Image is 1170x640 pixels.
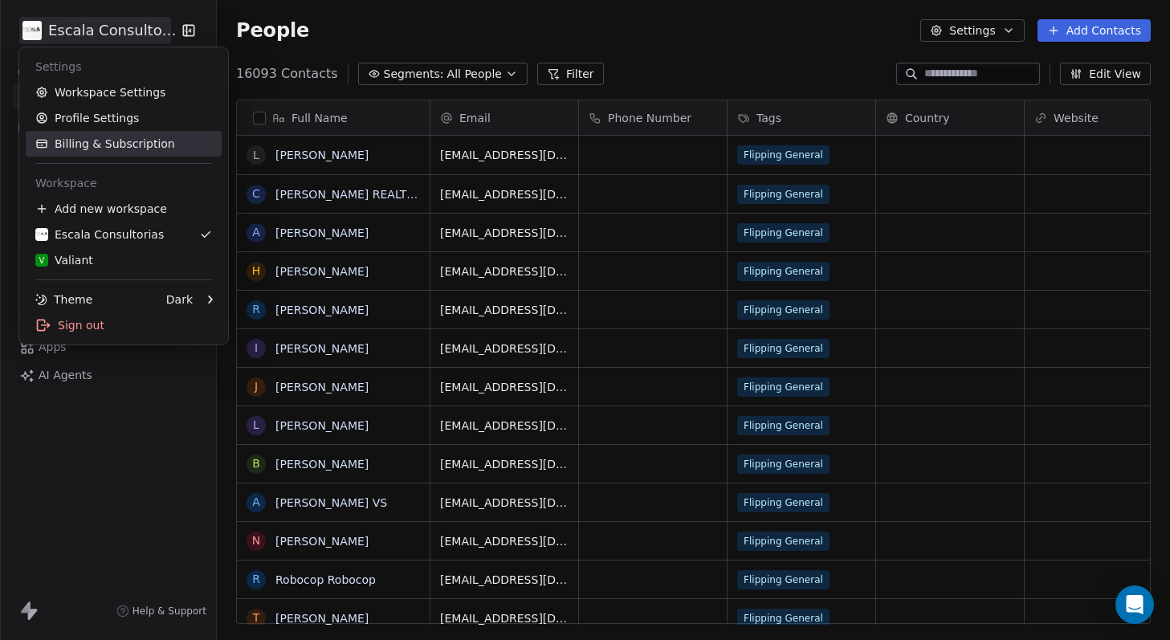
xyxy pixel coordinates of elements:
a: Billing & Subscription [26,131,222,157]
div: Escala Consultorias [35,226,164,243]
div: Add new workspace [26,196,222,222]
div: Theme [35,291,92,308]
a: Profile Settings [26,105,222,131]
div: Valiant [35,252,93,268]
div: Workspace [26,170,222,196]
a: Workspace Settings [26,79,222,105]
div: Sign out [26,312,222,338]
div: Settings [26,54,222,79]
span: V [39,255,45,267]
div: Dark [166,291,193,308]
img: LOGO%20ESCALA.png [35,228,48,241]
